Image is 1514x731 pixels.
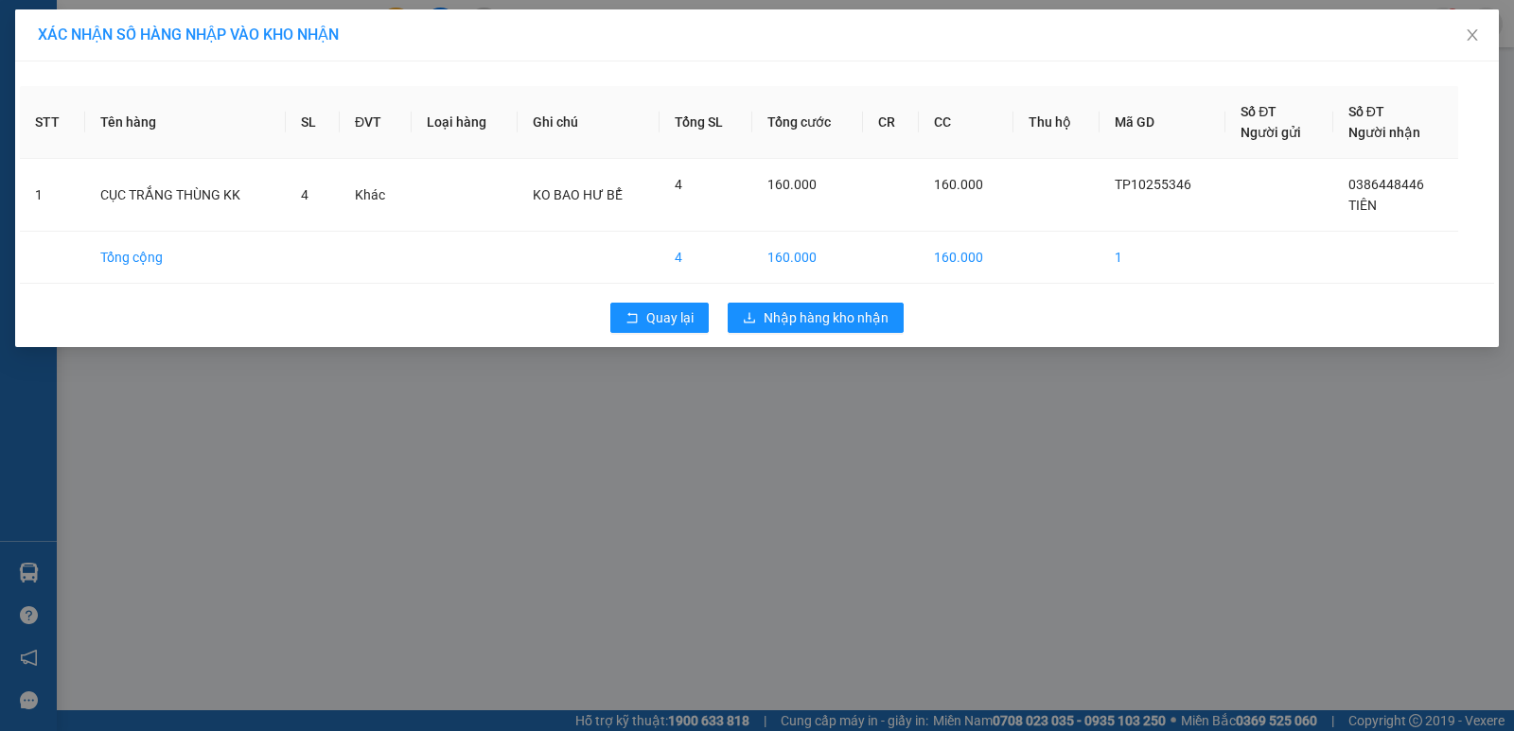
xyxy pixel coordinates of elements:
[8,63,276,99] p: NHẬN:
[286,86,340,159] th: SL
[610,303,709,333] button: rollbackQuay lại
[518,86,660,159] th: Ghi chú
[728,303,904,333] button: downloadNhập hàng kho nhận
[85,159,287,232] td: CỤC TRẮNG THÙNG KK
[752,86,863,159] th: Tổng cước
[752,232,863,284] td: 160.000
[38,26,339,44] span: XÁC NHẬN SỐ HÀNG NHẬP VÀO KHO NHẬN
[1465,27,1480,43] span: close
[39,37,177,55] span: VP Cầu Kè -
[743,311,756,326] span: download
[1241,125,1301,140] span: Người gửi
[301,187,308,202] span: 4
[1241,104,1276,119] span: Số ĐT
[919,232,1012,284] td: 160.000
[1100,232,1226,284] td: 1
[8,102,143,120] span: 0773125668 -
[8,37,276,55] p: GỬI:
[1348,125,1420,140] span: Người nhận
[1348,104,1384,119] span: Số ĐT
[1115,177,1191,192] span: TP10255346
[934,177,983,192] span: 160.000
[8,123,45,141] span: GIAO:
[118,37,177,55] span: NGUYÊN
[340,86,412,159] th: ĐVT
[675,177,682,192] span: 4
[412,86,518,159] th: Loại hàng
[660,232,752,284] td: 4
[63,10,220,28] strong: BIÊN NHẬN GỬI HÀNG
[1348,177,1424,192] span: 0386448446
[85,232,287,284] td: Tổng cộng
[85,86,287,159] th: Tên hàng
[625,311,639,326] span: rollback
[533,187,623,202] span: KO BAO HƯ BỂ
[340,159,412,232] td: Khác
[764,307,889,328] span: Nhập hàng kho nhận
[8,63,190,99] span: VP [PERSON_NAME] ([GEOGRAPHIC_DATA])
[1446,9,1499,62] button: Close
[1348,198,1377,213] span: TIÊN
[660,86,752,159] th: Tổng SL
[919,86,1012,159] th: CC
[20,86,85,159] th: STT
[646,307,694,328] span: Quay lại
[1100,86,1226,159] th: Mã GD
[767,177,817,192] span: 160.000
[1013,86,1100,159] th: Thu hộ
[20,159,85,232] td: 1
[863,86,919,159] th: CR
[101,102,143,120] span: TRIỀU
